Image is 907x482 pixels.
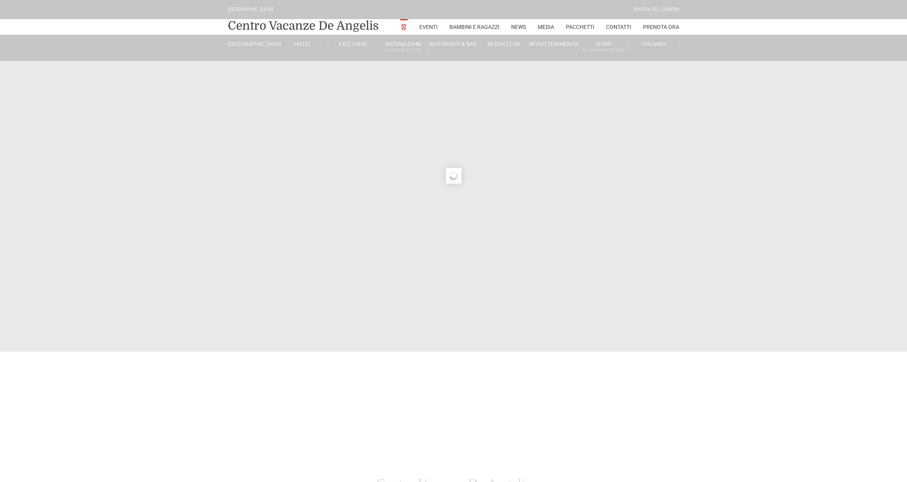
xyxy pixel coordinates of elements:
small: Rooms & Suites [378,47,428,54]
a: Italiano [629,41,679,48]
a: Ristoranti & Bar [428,41,478,48]
a: SportAll Season Tennis [579,41,629,55]
iframe: WooDoo Online Reception [228,373,679,432]
div: Riviera Del Conero [633,6,679,13]
a: News [511,19,526,35]
a: Centro Vacanze De Angelis [228,18,379,34]
a: Contatti [606,19,631,35]
div: [GEOGRAPHIC_DATA] [228,6,273,13]
a: [GEOGRAPHIC_DATA] [228,41,278,48]
a: Prenota Ora [643,19,679,35]
a: Beach Club [479,41,529,48]
small: All Season Tennis [579,47,628,54]
a: Intrattenimento [529,41,579,48]
a: SistemazioniRooms & Suites [378,41,428,55]
a: Hotel [278,41,328,48]
a: Exclusive [328,41,378,48]
span: Italiano [642,41,666,47]
a: Eventi [419,19,438,35]
a: Bambini e Ragazzi [449,19,499,35]
a: Media [538,19,554,35]
a: Pacchetti [566,19,594,35]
